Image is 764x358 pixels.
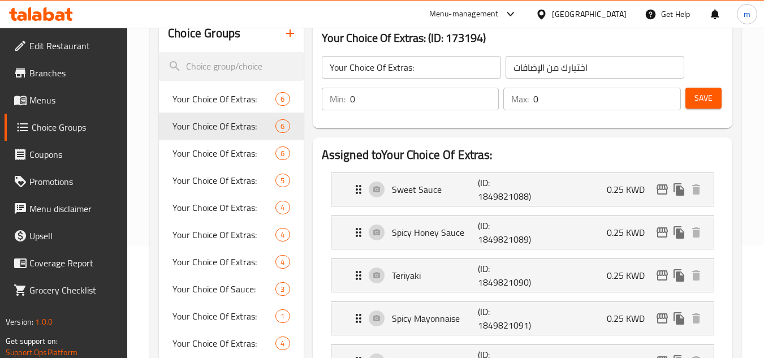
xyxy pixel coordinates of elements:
p: Teriyaki [392,269,478,282]
span: Menu disclaimer [29,202,119,215]
div: Choices [275,119,290,133]
li: Expand [322,211,723,254]
span: 6 [276,94,289,105]
p: (ID: 1849821089) [478,219,536,246]
span: Edit Restaurant [29,39,119,53]
span: Menus [29,93,119,107]
p: (ID: 1849821090) [478,262,536,289]
p: 0.25 KWD [607,183,654,196]
button: delete [688,310,705,327]
p: (ID: 1849821091) [478,305,536,332]
div: Your Choice Of Extras:4 [159,221,303,248]
p: Spicy Mayonnaise [392,312,478,325]
span: Promotions [29,175,119,188]
input: search [159,52,303,81]
a: Coverage Report [5,249,128,277]
span: Your Choice Of Sauce: [172,282,275,296]
div: Expand [331,216,714,249]
div: Choices [275,337,290,350]
span: Your Choice Of Extras: [172,228,275,241]
span: Grocery Checklist [29,283,119,297]
div: Choices [275,228,290,241]
div: Your Choice Of Extras:6 [159,113,303,140]
span: Choice Groups [32,120,119,134]
div: Your Choice Of Extras:4 [159,194,303,221]
span: Your Choice Of Extras: [172,146,275,160]
p: Spicy Honey Sauce [392,226,478,239]
p: (ID: 1849821088) [478,176,536,203]
div: Expand [331,302,714,335]
span: 4 [276,338,289,349]
button: Save [685,88,722,109]
button: duplicate [671,224,688,241]
button: edit [654,181,671,198]
span: Your Choice Of Extras: [172,119,275,133]
div: Your Choice Of Sauce:3 [159,275,303,303]
a: Grocery Checklist [5,277,128,304]
h2: Assigned to Your Choice Of Extras: [322,146,723,163]
a: Menus [5,87,128,114]
span: m [744,8,750,20]
a: Choice Groups [5,114,128,141]
button: delete [688,224,705,241]
button: duplicate [671,267,688,284]
div: Your Choice Of Extras:4 [159,248,303,275]
div: Choices [275,309,290,323]
div: Choices [275,255,290,269]
div: Expand [331,173,714,206]
button: edit [654,267,671,284]
span: Your Choice Of Extras: [172,337,275,350]
p: Max: [511,92,529,106]
p: Sweet Sauce [392,183,478,196]
span: Your Choice Of Extras: [172,174,275,187]
span: 6 [276,121,289,132]
button: duplicate [671,310,688,327]
div: Choices [275,174,290,187]
span: Upsell [29,229,119,243]
div: Choices [275,282,290,296]
button: delete [688,267,705,284]
div: Expand [331,259,714,292]
li: Expand [322,297,723,340]
li: Expand [322,254,723,297]
div: Your Choice Of Extras:6 [159,85,303,113]
button: edit [654,310,671,327]
span: 3 [276,284,289,295]
span: 4 [276,230,289,240]
span: Your Choice Of Extras: [172,201,275,214]
span: 1.0.0 [35,314,53,329]
div: Menu-management [429,7,499,21]
li: Expand [322,168,723,211]
span: Get support on: [6,334,58,348]
span: Coupons [29,148,119,161]
div: Choices [275,92,290,106]
p: 0.25 KWD [607,226,654,239]
div: Your Choice Of Extras:4 [159,330,303,357]
span: 1 [276,311,289,322]
div: Your Choice Of Extras:1 [159,303,303,330]
div: [GEOGRAPHIC_DATA] [552,8,627,20]
span: Branches [29,66,119,80]
button: edit [654,224,671,241]
button: delete [688,181,705,198]
span: 6 [276,148,289,159]
div: Your Choice Of Extras:6 [159,140,303,167]
a: Promotions [5,168,128,195]
span: 4 [276,257,289,268]
span: Save [694,91,713,105]
div: Your Choice Of Extras:5 [159,167,303,194]
a: Branches [5,59,128,87]
button: duplicate [671,181,688,198]
div: Choices [275,201,290,214]
span: 5 [276,175,289,186]
span: 4 [276,202,289,213]
span: Your Choice Of Extras: [172,255,275,269]
span: Your Choice Of Extras: [172,92,275,106]
h2: Choice Groups [168,25,240,42]
span: Version: [6,314,33,329]
p: Min: [330,92,346,106]
h3: Your Choice Of Extras: (ID: 173194) [322,29,723,47]
span: Coverage Report [29,256,119,270]
p: 0.25 KWD [607,312,654,325]
span: Your Choice Of Extras: [172,309,275,323]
